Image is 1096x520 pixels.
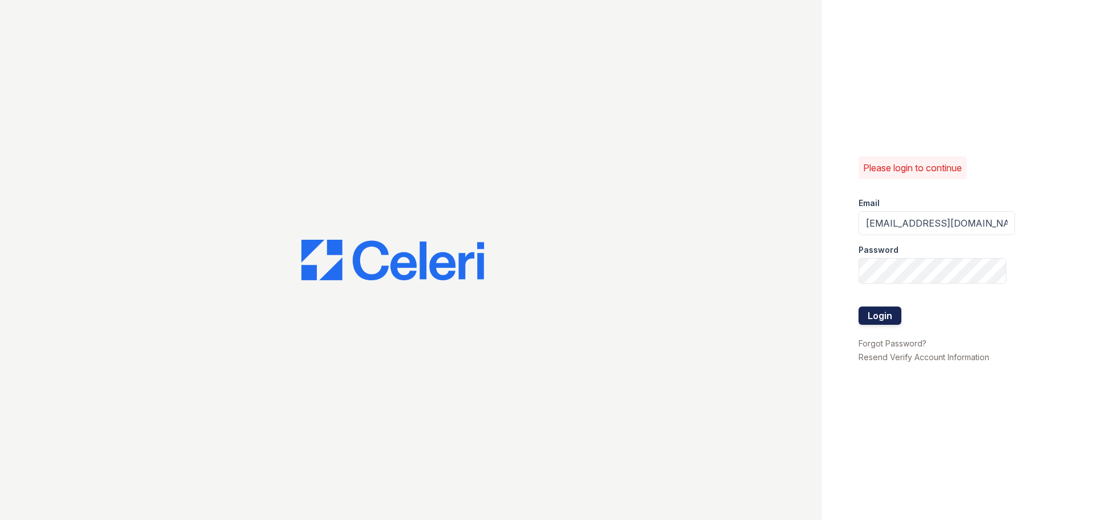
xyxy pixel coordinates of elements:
label: Password [859,244,898,256]
p: Please login to continue [863,161,962,175]
a: Forgot Password? [859,338,926,348]
a: Resend Verify Account Information [859,352,989,362]
button: Login [859,307,901,325]
label: Email [859,197,880,209]
img: CE_Logo_Blue-a8612792a0a2168367f1c8372b55b34899dd931a85d93a1a3d3e32e68fde9ad4.png [301,240,484,281]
